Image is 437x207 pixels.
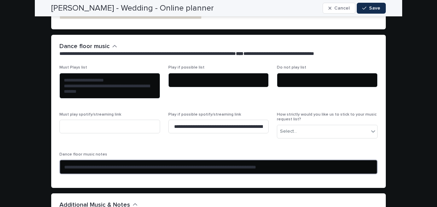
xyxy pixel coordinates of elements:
button: Cancel [323,3,355,14]
span: Save [369,6,380,11]
span: Play if possible spotify/streaming link [168,113,241,117]
h2: [PERSON_NAME] - Wedding - Online planner [51,3,214,13]
span: Do not play list [277,65,306,70]
span: Must play spotify/streaming link [59,113,121,117]
span: How strictly would you like us to stick to your music request list? [277,113,377,121]
button: Dance floor music [59,43,117,50]
span: Play if possible list [168,65,205,70]
h2: Dance floor music [59,43,110,50]
div: Select... [280,128,297,135]
button: Save [357,3,386,14]
span: Dance floor music notes [59,152,107,157]
span: Cancel [334,6,350,11]
span: Must Plays list [59,65,87,70]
